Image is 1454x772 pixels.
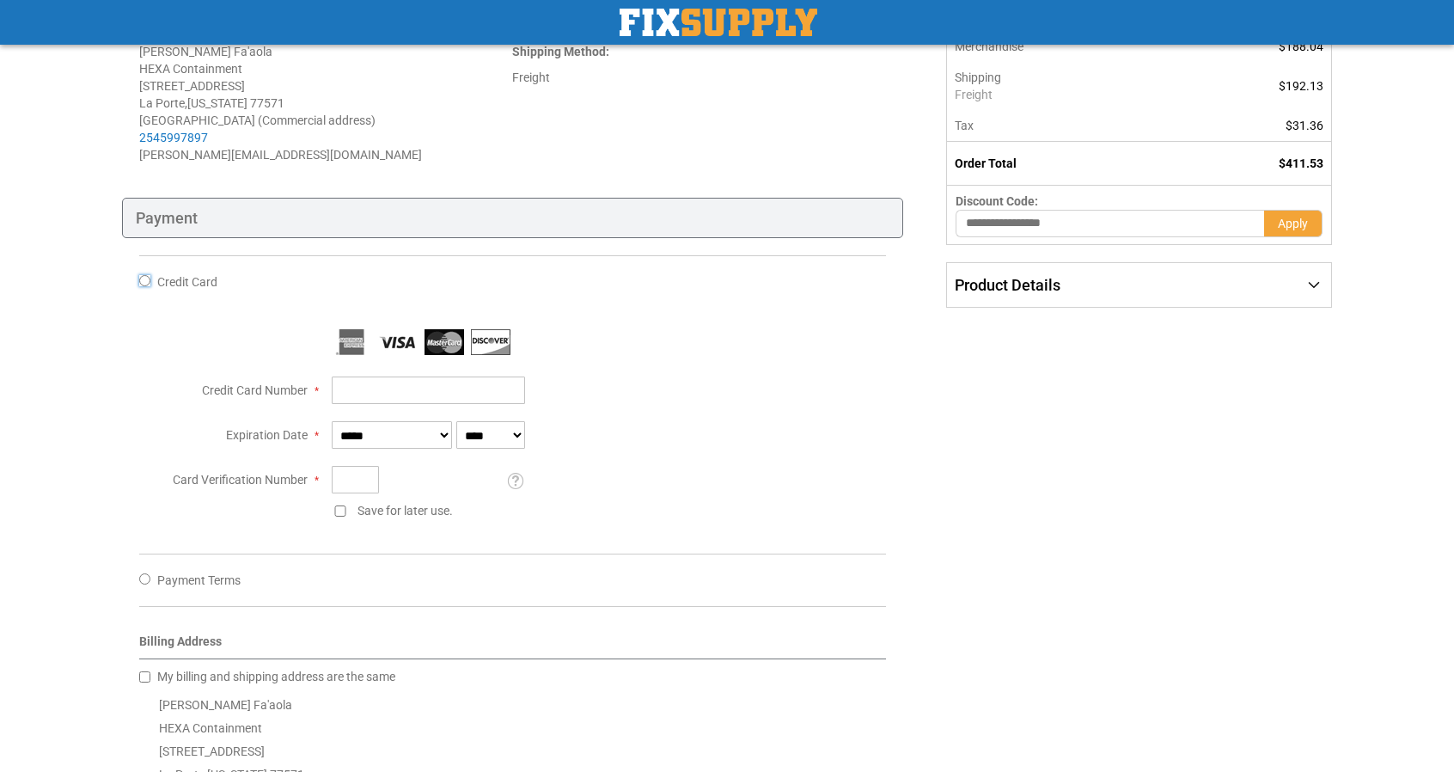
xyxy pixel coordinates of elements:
th: Merchandise [946,31,1170,62]
span: Apply [1278,217,1308,230]
span: Save for later use. [357,504,453,518]
span: Credit Card Number [202,383,308,397]
img: Fix Industrial Supply [620,9,817,36]
address: [PERSON_NAME] Fa'aola HEXA Containment [STREET_ADDRESS] La Porte , 77571 [GEOGRAPHIC_DATA] (Comme... [139,43,512,163]
span: $411.53 [1279,156,1323,170]
div: Freight [512,69,885,86]
strong: : [512,45,609,58]
span: Discount Code: [956,194,1038,208]
span: My billing and shipping address are the same [157,670,395,683]
div: Payment [122,198,903,239]
th: Tax [946,110,1170,142]
div: Billing Address [139,633,886,659]
a: store logo [620,9,817,36]
span: $188.04 [1279,40,1323,53]
button: Apply [1264,210,1323,237]
img: Discover [471,329,510,355]
span: Payment Terms [157,573,241,587]
span: Card Verification Number [173,473,308,487]
strong: Order Total [955,156,1017,170]
span: Expiration Date [226,428,308,442]
span: [PERSON_NAME][EMAIL_ADDRESS][DOMAIN_NAME] [139,148,422,162]
span: $31.36 [1286,119,1323,132]
span: Shipping [955,70,1001,84]
img: Visa [378,329,418,355]
span: Shipping Method [512,45,606,58]
img: MasterCard [425,329,464,355]
a: 2545997897 [139,131,208,144]
span: Product Details [955,276,1060,294]
span: $192.13 [1279,79,1323,93]
span: Credit Card [157,275,217,289]
span: [US_STATE] [187,96,247,110]
img: American Express [332,329,371,355]
span: Freight [955,86,1162,103]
